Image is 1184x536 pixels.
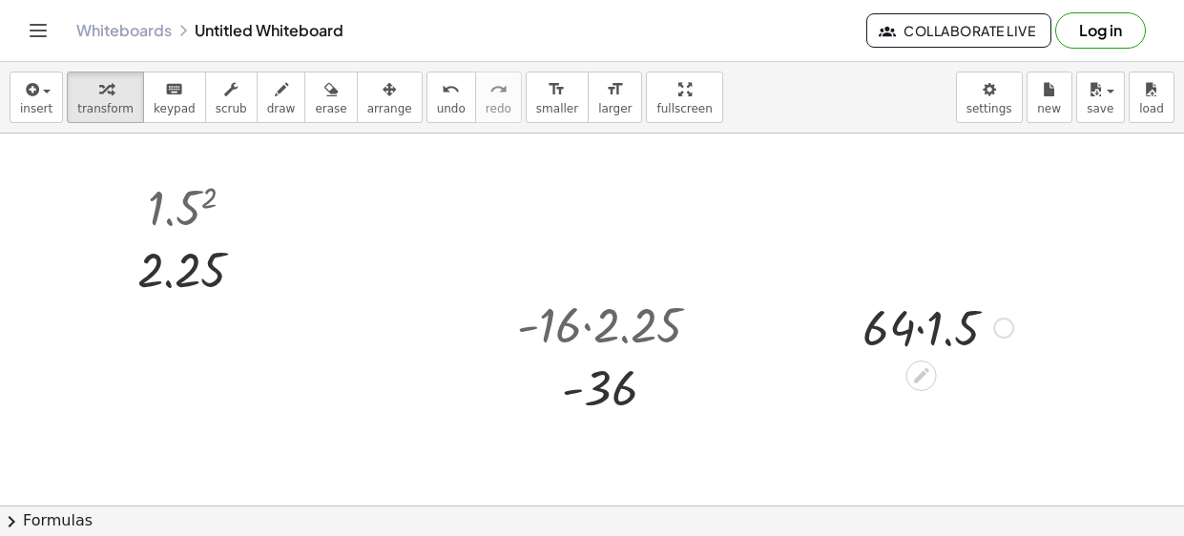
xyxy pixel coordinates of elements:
[906,361,937,391] div: Edit math
[67,72,144,123] button: transform
[304,72,357,123] button: erase
[606,78,624,101] i: format_size
[216,102,247,115] span: scrub
[475,72,522,123] button: redoredo
[143,72,206,123] button: keyboardkeypad
[257,72,306,123] button: draw
[883,22,1035,39] span: Collaborate Live
[20,102,52,115] span: insert
[588,72,642,123] button: format_sizelarger
[656,102,712,115] span: fullscreen
[1055,12,1146,49] button: Log in
[598,102,632,115] span: larger
[526,72,589,123] button: format_sizesmaller
[1129,72,1174,123] button: load
[1037,102,1061,115] span: new
[1027,72,1072,123] button: new
[966,102,1012,115] span: settings
[77,102,134,115] span: transform
[956,72,1023,123] button: settings
[866,13,1051,48] button: Collaborate Live
[646,72,722,123] button: fullscreen
[267,102,296,115] span: draw
[486,102,511,115] span: redo
[442,78,460,101] i: undo
[205,72,258,123] button: scrub
[1076,72,1125,123] button: save
[315,102,346,115] span: erase
[437,102,466,115] span: undo
[23,15,53,46] button: Toggle navigation
[367,102,412,115] span: arrange
[76,21,172,40] a: Whiteboards
[1087,102,1113,115] span: save
[10,72,63,123] button: insert
[489,78,508,101] i: redo
[548,78,566,101] i: format_size
[165,78,183,101] i: keyboard
[357,72,423,123] button: arrange
[426,72,476,123] button: undoundo
[154,102,196,115] span: keypad
[1139,102,1164,115] span: load
[536,102,578,115] span: smaller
